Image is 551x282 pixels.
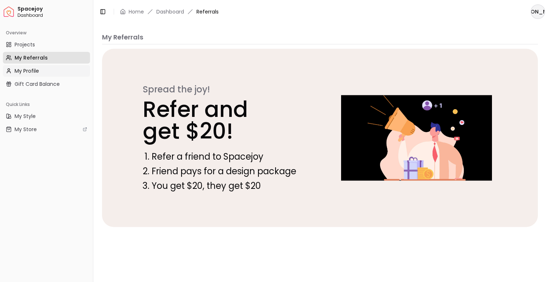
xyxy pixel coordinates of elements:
[531,5,544,18] span: [PERSON_NAME]
[3,123,90,135] a: My Store
[324,95,509,180] img: Referral callout
[4,7,14,17] img: Spacejoy Logo
[196,8,219,15] span: Referrals
[3,52,90,64] a: My Referrals
[3,27,90,39] div: Overview
[15,80,60,88] span: Gift Card Balance
[15,41,35,48] span: Projects
[15,113,36,120] span: My Style
[152,165,304,177] li: Friend pays for a design package
[15,126,37,133] span: My Store
[143,84,304,95] p: Spread the joy!
[3,78,90,90] a: Gift Card Balance
[152,151,304,163] li: Refer a friend to Spacejoy
[143,98,304,142] p: Refer and get $20!
[3,39,90,50] a: Projects
[3,110,90,122] a: My Style
[3,99,90,110] div: Quick Links
[15,54,48,61] span: My Referrals
[15,67,39,75] span: My Profile
[3,65,90,77] a: My Profile
[129,8,144,15] a: Home
[120,8,219,15] nav: breadcrumb
[152,180,304,192] li: You get $20, they get $20
[17,12,90,18] span: Dashboard
[17,6,90,12] span: Spacejoy
[531,4,545,19] button: [PERSON_NAME]
[102,32,538,42] p: My Referrals
[156,8,184,15] a: Dashboard
[4,7,14,17] a: Spacejoy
